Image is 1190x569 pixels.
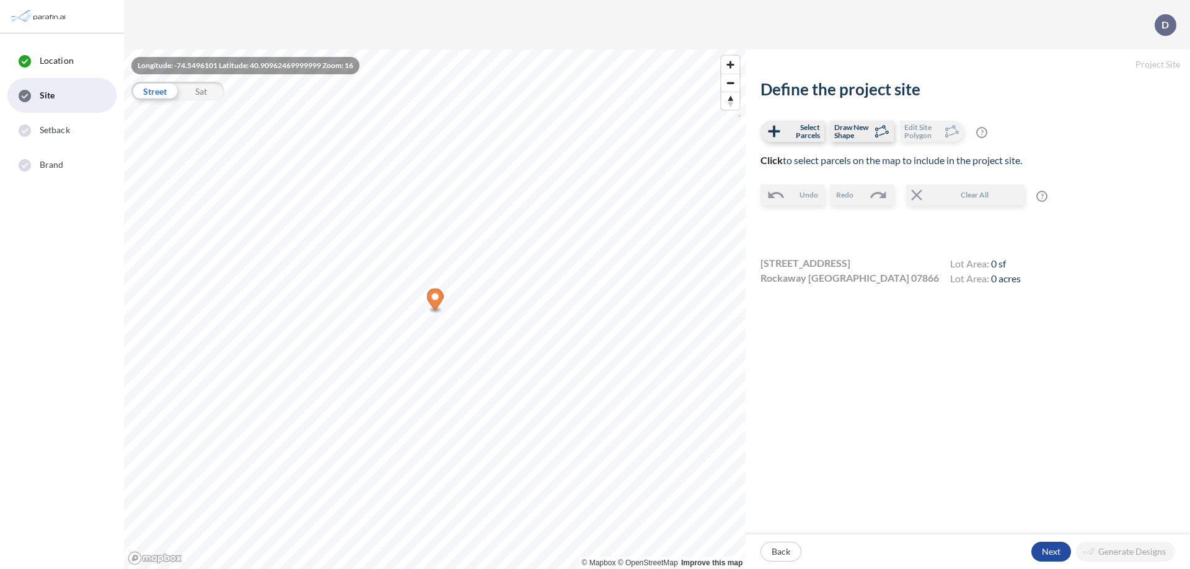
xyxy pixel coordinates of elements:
[783,123,820,139] span: Select Parcels
[950,272,1021,287] h4: Lot Area:
[124,50,746,569] canvas: Map
[760,154,1022,166] span: to select parcels on the map to include in the project site.
[760,185,824,206] button: Undo
[40,159,64,171] span: Brand
[760,80,1175,99] h2: Define the project site
[427,289,444,314] div: Map marker
[834,123,871,139] span: Draw New Shape
[976,127,987,138] span: ?
[906,185,1024,206] button: Clear All
[760,256,850,271] span: [STREET_ADDRESS]
[128,551,182,565] a: Mapbox homepage
[131,57,359,74] div: Longitude: -74.5496101 Latitude: 40.90962469999999 Zoom: 16
[721,56,739,74] button: Zoom in
[721,74,739,92] button: Zoom out
[760,271,939,285] span: Rockaway [GEOGRAPHIC_DATA] 07866
[800,189,818,201] span: Undo
[582,558,616,567] a: Mapbox
[1161,19,1169,30] p: D
[40,54,74,67] span: Location
[178,82,224,100] div: Sat
[40,89,55,102] span: Site
[1036,191,1047,202] span: ?
[991,258,1006,269] span: 0 sf
[1031,542,1071,562] button: Next
[681,558,743,567] a: Improve this map
[1042,545,1060,558] p: Next
[746,50,1190,80] h5: Project Site
[131,82,178,100] div: Street
[926,189,1023,201] span: Clear All
[830,185,894,206] button: Redo
[904,123,941,139] span: Edit Site Polygon
[618,558,678,567] a: OpenStreetMap
[950,258,1021,272] h4: Lot Area:
[721,92,739,110] button: Reset bearing to north
[9,5,69,28] img: Parafin
[760,542,801,562] button: Back
[760,154,783,166] b: Click
[991,272,1021,284] span: 0 acres
[40,124,70,136] span: Setback
[836,189,853,201] span: Redo
[772,545,790,558] p: Back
